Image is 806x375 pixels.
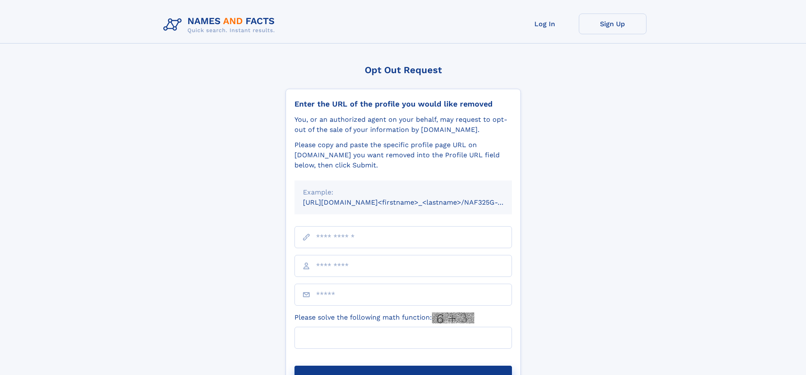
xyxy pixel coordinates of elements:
[511,14,579,34] a: Log In
[294,115,512,135] div: You, or an authorized agent on your behalf, may request to opt-out of the sale of your informatio...
[303,198,528,206] small: [URL][DOMAIN_NAME]<firstname>_<lastname>/NAF325G-xxxxxxxx
[286,65,521,75] div: Opt Out Request
[303,187,503,197] div: Example:
[294,312,474,323] label: Please solve the following math function:
[579,14,646,34] a: Sign Up
[294,99,512,109] div: Enter the URL of the profile you would like removed
[160,14,282,36] img: Logo Names and Facts
[294,140,512,170] div: Please copy and paste the specific profile page URL on [DOMAIN_NAME] you want removed into the Pr...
